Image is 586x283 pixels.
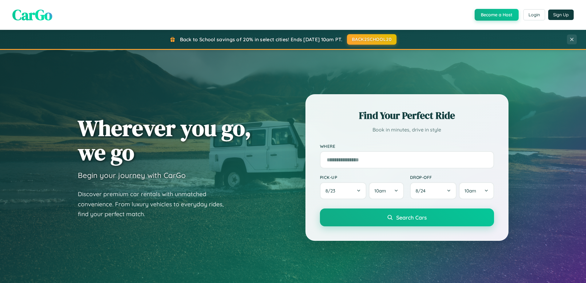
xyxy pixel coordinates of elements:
span: 8 / 23 [325,188,338,194]
button: Login [523,9,545,20]
span: 8 / 24 [416,188,429,194]
label: Pick-up [320,175,404,180]
button: 8/24 [410,182,457,199]
label: Drop-off [410,175,494,180]
span: 10am [464,188,476,194]
button: BACK2SCHOOL20 [347,34,397,45]
span: Back to School savings of 20% in select cities! Ends [DATE] 10am PT. [180,36,342,42]
span: Search Cars [396,214,427,221]
h2: Find Your Perfect Ride [320,109,494,122]
button: 10am [369,182,404,199]
h3: Begin your journey with CarGo [78,171,186,180]
span: 10am [374,188,386,194]
p: Book in minutes, drive in style [320,125,494,134]
button: 10am [459,182,494,199]
label: Where [320,144,494,149]
span: CarGo [12,5,52,25]
button: Sign Up [548,10,574,20]
button: Become a Host [475,9,519,21]
button: Search Cars [320,208,494,226]
h1: Wherever you go, we go [78,116,251,164]
p: Discover premium car rentals with unmatched convenience. From luxury vehicles to everyday rides, ... [78,189,232,219]
button: 8/23 [320,182,367,199]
